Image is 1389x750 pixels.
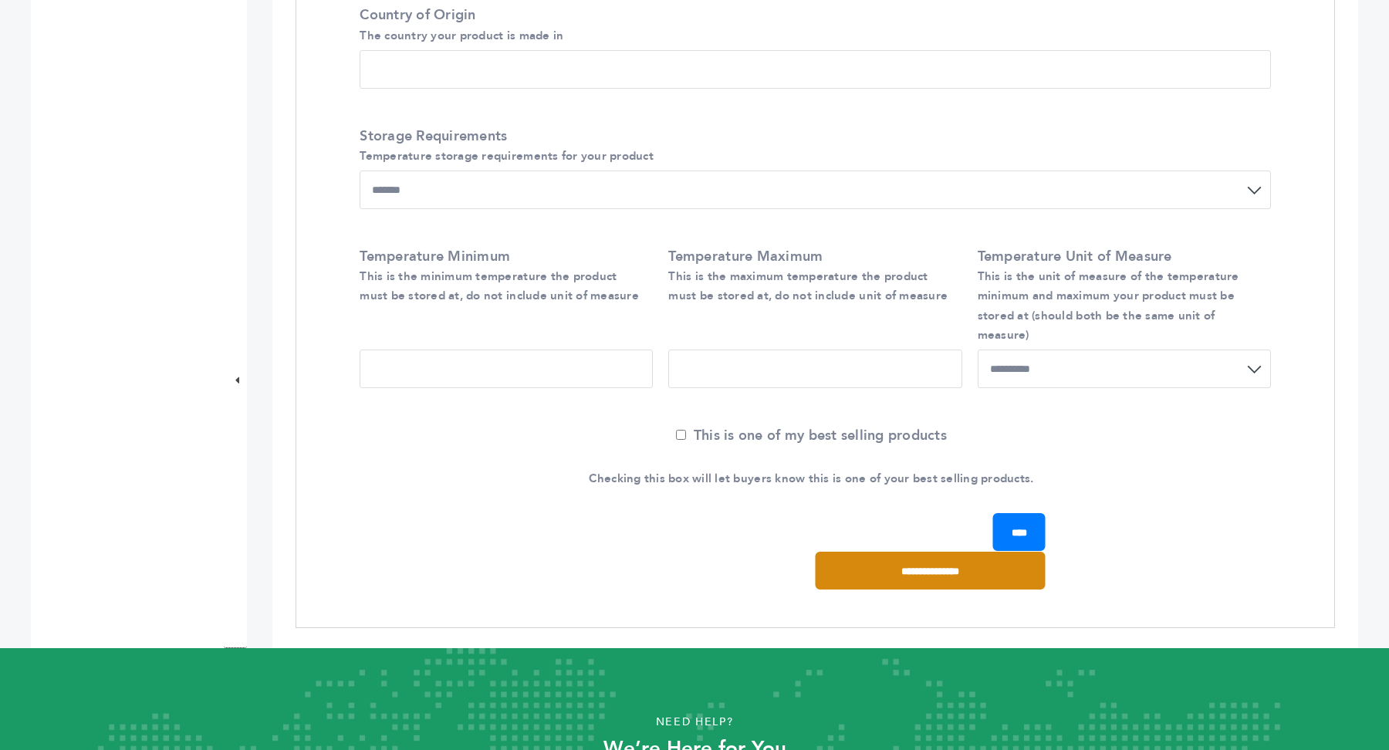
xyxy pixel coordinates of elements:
label: Country of Origin [360,5,1263,44]
p: Need Help? [69,711,1320,734]
label: Storage Requirements [360,127,1263,165]
small: This is the maximum temperature the product must be stored at, do not include unit of measure [668,269,948,303]
small: Temperature storage requirements for your product [360,148,654,164]
label: Temperature Unit of Measure [978,247,1263,344]
label: Temperature Maximum [668,247,954,306]
small: This is the minimum temperature the product must be stored at, do not include unit of measure [360,269,639,303]
label: Temperature Minimum [360,247,645,306]
small: The country your product is made in [360,28,563,43]
label: This is one of my best selling products [676,426,947,445]
small: Checking this box will let buyers know this is one of your best selling products. [589,471,1033,486]
input: This is one of my best selling products [676,430,686,440]
small: This is the unit of measure of the temperature minimum and maximum your product must be stored at... [978,269,1239,343]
